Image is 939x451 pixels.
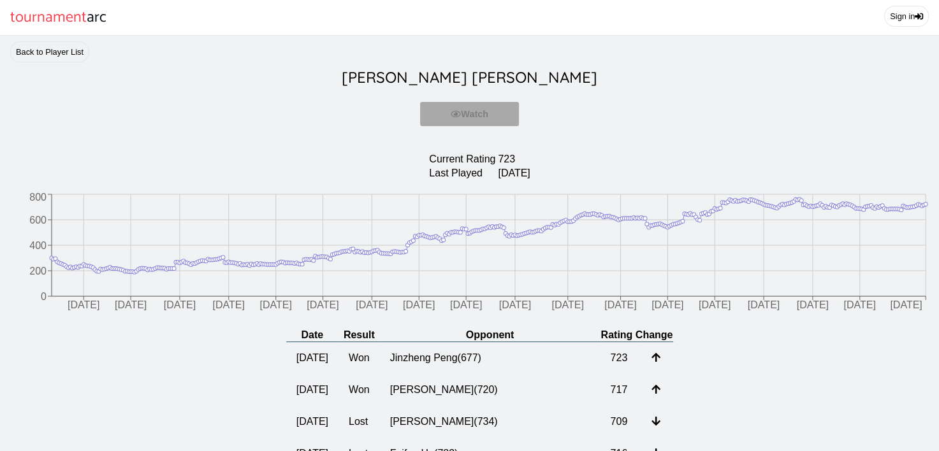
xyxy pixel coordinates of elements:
td: Current Rating [428,153,496,166]
td: 723 [600,342,641,375]
tspan: [DATE] [259,300,291,311]
td: [DATE] [286,374,338,406]
tspan: [DATE] [68,300,99,311]
td: Last Played [428,167,496,180]
tspan: 200 [29,266,47,276]
td: Won [338,374,380,406]
td: Won [338,342,380,375]
tspan: [DATE] [307,300,338,311]
tspan: [DATE] [450,300,482,311]
tspan: [DATE] [499,300,531,311]
td: [DATE] [286,342,338,375]
tspan: [DATE] [115,300,147,311]
td: [PERSON_NAME] ( 734 ) [380,406,601,438]
h2: [PERSON_NAME] [PERSON_NAME] [10,62,929,92]
span: tournament [10,5,87,30]
a: Sign in [884,6,929,27]
tspan: [DATE] [699,300,731,311]
td: [DATE] [497,167,530,180]
td: 717 [600,374,641,406]
td: Jinzheng Peng ( 677 ) [380,342,601,375]
tspan: 0 [41,291,47,302]
td: [PERSON_NAME] ( 720 ) [380,374,601,406]
span: arc [87,5,106,30]
th: Date [286,329,338,342]
tspan: 600 [29,215,47,226]
tspan: 800 [29,192,47,203]
tspan: [DATE] [213,300,245,311]
tspan: [DATE] [551,300,583,311]
tspan: [DATE] [890,300,922,311]
td: 723 [497,153,530,166]
td: Lost [338,406,380,438]
tspan: [DATE] [651,300,683,311]
tspan: [DATE] [604,300,636,311]
tspan: [DATE] [797,300,829,311]
th: Opponent [380,329,601,342]
button: Watch [420,102,519,126]
td: [DATE] [286,406,338,438]
td: 709 [600,406,641,438]
tspan: [DATE] [356,300,388,311]
tspan: [DATE] [748,300,780,311]
th: Rating Change [600,329,673,342]
tspan: [DATE] [403,300,435,311]
tspan: [DATE] [164,300,196,311]
tspan: 400 [29,240,47,251]
tspan: [DATE] [843,300,875,311]
a: Back to Player List [10,41,89,62]
th: Result [338,329,380,342]
a: tournamentarc [10,5,106,30]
